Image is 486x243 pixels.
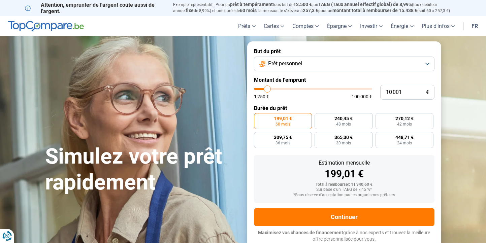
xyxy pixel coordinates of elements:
h1: Simulez votre prêt rapidement [45,144,239,196]
span: 309,75 € [274,135,292,140]
span: prêt à tempérament [230,2,273,7]
span: TAEG (Taux annuel effectif global) de 8,99% [318,2,412,7]
a: fr [467,16,482,36]
span: 199,01 € [274,116,292,121]
label: But du prêt [254,48,434,55]
div: 199,01 € [259,169,429,179]
span: 448,71 € [395,135,414,140]
span: 240,45 € [334,116,353,121]
div: *Sous réserve d'acceptation par les organismes prêteurs [259,193,429,198]
span: fixe [186,8,194,13]
p: Attention, emprunter de l'argent coûte aussi de l'argent. [25,2,165,14]
a: Cartes [260,16,288,36]
span: € [426,90,429,95]
span: 365,30 € [334,135,353,140]
span: 48 mois [336,122,351,126]
a: Prêts [234,16,260,36]
span: montant total à rembourser de 15.438 € [332,8,417,13]
span: 60 mois [276,122,290,126]
div: Estimation mensuelle [259,160,429,166]
span: Prêt personnel [268,60,302,67]
a: Comptes [288,16,323,36]
button: Continuer [254,208,434,226]
span: 60 mois [240,8,257,13]
button: Prêt personnel [254,57,434,71]
span: 1 250 € [254,94,269,99]
span: 257,3 € [303,8,318,13]
label: Durée du prêt [254,105,434,111]
a: Investir [356,16,387,36]
p: Exemple représentatif : Pour un tous but de , un (taux débiteur annuel de 8,99%) et une durée de ... [173,2,461,14]
span: 12.500 € [293,2,312,7]
a: Épargne [323,16,356,36]
span: 30 mois [336,141,351,145]
div: Sur base d'un TAEG de 7,45 %* [259,187,429,192]
img: TopCompare [8,21,84,32]
span: 100 000 € [352,94,372,99]
p: grâce à nos experts et trouvez la meilleure offre personnalisée pour vous. [254,230,434,243]
a: Plus d'infos [418,16,459,36]
label: Montant de l'emprunt [254,77,434,83]
a: Énergie [387,16,418,36]
div: Total à rembourser: 11 940,60 € [259,182,429,187]
span: 270,12 € [395,116,414,121]
span: 42 mois [397,122,412,126]
span: 24 mois [397,141,412,145]
span: Maximisez vos chances de financement [258,230,343,235]
span: 36 mois [276,141,290,145]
